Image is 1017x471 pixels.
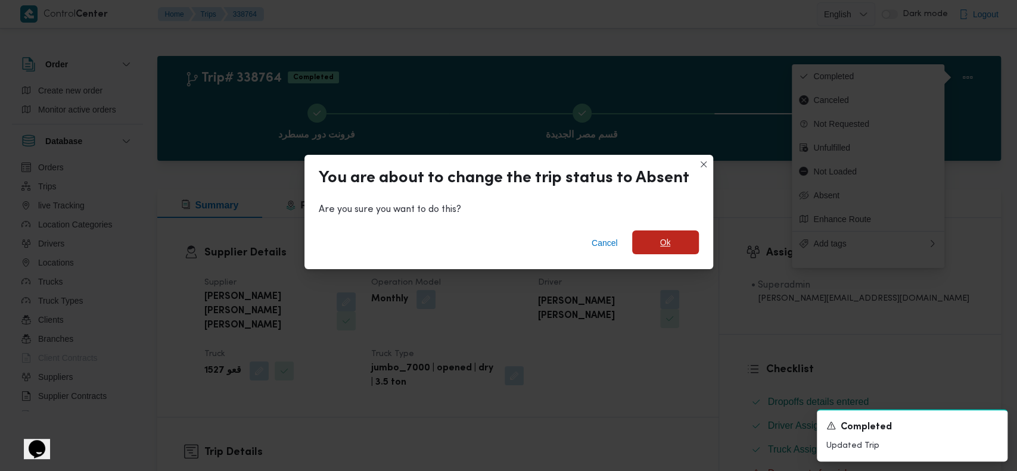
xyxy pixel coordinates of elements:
[841,420,892,435] span: Completed
[12,423,50,459] iframe: chat widget
[826,420,998,435] div: Notification
[587,231,623,255] button: Cancel
[660,235,671,249] span: Ok
[319,169,689,188] div: You are about to change the trip status to Absent
[696,157,711,171] button: Closes this modal window
[592,236,618,250] span: Cancel
[826,439,998,452] p: Updated Trip
[632,230,699,254] button: Ok
[319,202,699,217] div: Are you sure you want to do this?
